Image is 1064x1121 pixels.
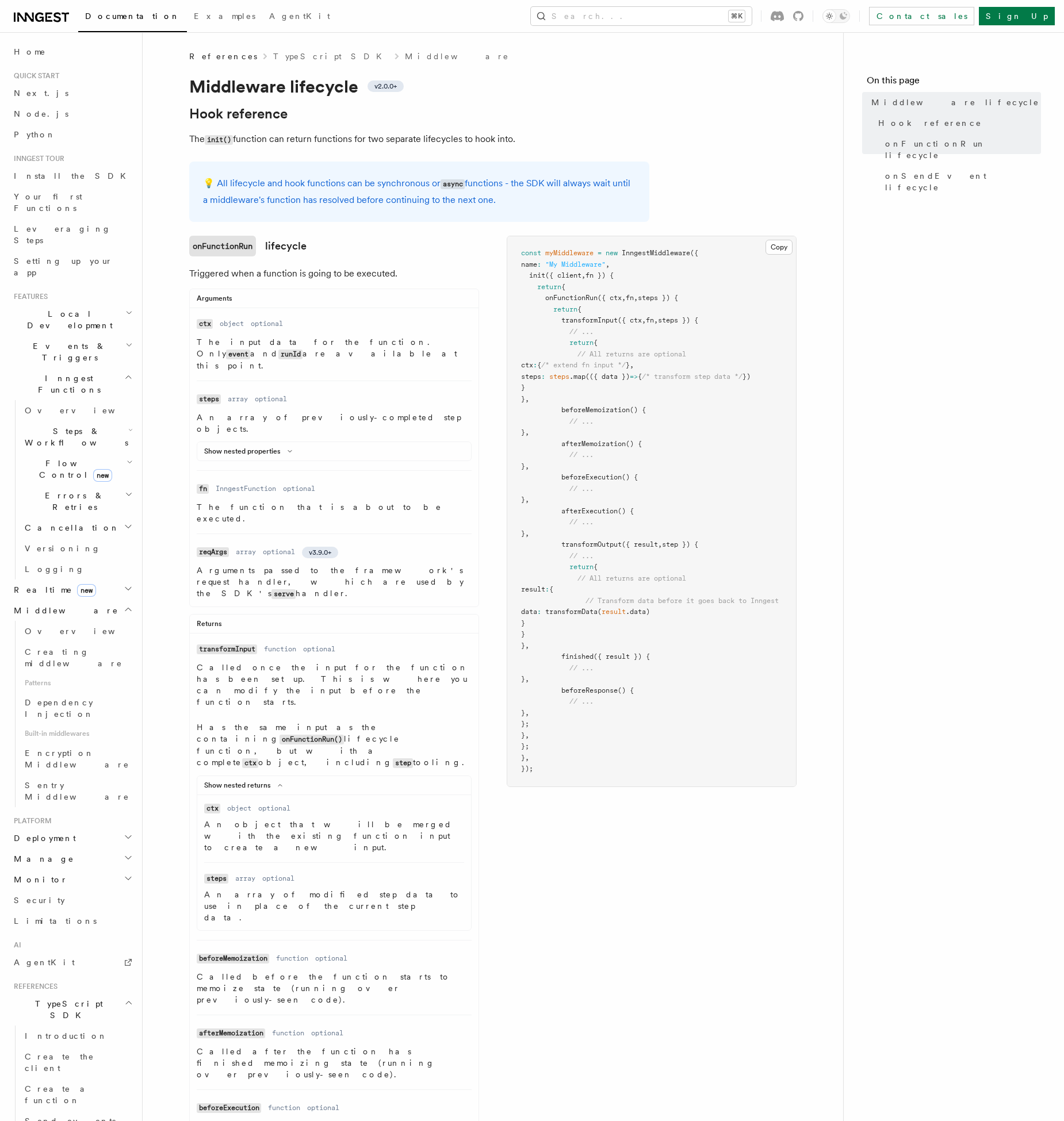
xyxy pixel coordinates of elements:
[521,630,525,638] span: }
[594,339,598,347] span: {
[9,853,74,865] span: Manage
[867,74,1041,92] h4: On this page
[585,373,630,381] span: (({ data })
[822,9,850,23] button: Toggle dark mode
[525,754,529,762] span: ,
[878,117,982,129] span: Hook reference
[14,130,56,139] span: Python
[190,619,479,634] div: Returns
[871,97,1039,108] span: Middleware lifecycle
[197,644,257,654] code: transformInput
[569,328,594,336] span: // ...
[569,373,585,381] span: .map
[228,394,248,404] dd: array
[197,971,472,1005] p: Called before the function starts to memoize state (running over previously-seen code).
[521,709,525,717] span: }
[197,1046,472,1080] p: Called after the function has finished memoizing state (running over previously-seen code).
[197,412,472,435] p: An array of previously-completed step objects.
[204,804,220,813] code: ctx
[14,916,97,926] span: Limitations
[521,260,537,268] span: name
[25,698,94,719] span: Dependency Injection
[268,1103,300,1112] dd: function
[638,373,642,381] span: {
[25,781,129,801] span: Sentry Middleware
[9,584,96,596] span: Realtime
[658,316,698,324] span: steps }) {
[729,10,745,22] kbd: ⌘K
[525,428,529,436] span: ,
[537,260,541,268] span: :
[521,361,533,369] span: ctx
[885,138,1041,161] span: onFunctionRun lifecycle
[606,249,618,257] span: new
[9,579,135,600] button: Realtimenew
[561,440,626,448] span: afterMemoization
[525,731,529,739] span: ,
[226,350,250,359] code: event
[561,473,622,481] span: beforeExecution
[549,585,553,593] span: {
[9,940,21,950] span: AI
[189,76,649,97] h1: Middleware lifecycle
[885,170,1041,193] span: onSendEvent lifecycle
[307,1103,339,1112] dd: optional
[189,266,479,282] p: Triggered when a function is going to be executed.
[25,1084,93,1105] span: Create a function
[20,621,135,642] a: Overview
[197,336,472,371] p: The input data for the function. Only and are available at this point.
[531,7,752,25] button: Search...⌘K
[216,484,276,493] dd: InngestFunction
[9,304,135,336] button: Local Development
[269,11,330,21] span: AgentKit
[9,998,124,1021] span: TypeScript SDK
[545,294,598,302] span: onFunctionRun
[25,1052,94,1073] span: Create the client
[521,395,525,403] span: }
[521,642,525,650] span: }
[9,166,135,186] a: Install the SDK
[525,675,529,683] span: ,
[622,249,690,257] span: InngestMiddleware
[9,605,118,616] span: Middleware
[569,451,594,459] span: // ...
[537,361,541,369] span: {
[272,1028,304,1038] dd: function
[9,993,135,1026] button: TypeScript SDK
[197,1028,265,1038] code: afterMemoization
[20,453,135,485] button: Flow Controlnew
[276,954,308,963] dd: function
[521,675,525,683] span: }
[14,192,82,213] span: Your first Functions
[405,51,510,62] a: Middleware
[569,697,594,705] span: // ...
[315,954,347,963] dd: optional
[545,585,549,593] span: :
[561,283,565,291] span: {
[561,507,618,515] span: afterExecution
[242,758,258,768] code: ctx
[867,92,1041,113] a: Middleware lifecycle
[25,748,129,769] span: Encryption Middleware
[569,518,594,526] span: // ...
[553,305,577,313] span: return
[9,218,135,251] a: Leveraging Steps
[521,496,525,504] span: }
[577,350,686,358] span: // All returns are optional
[204,447,297,456] button: Show nested properties
[594,563,598,571] span: {
[622,540,658,548] span: ({ result
[20,692,135,724] a: Dependency Injection
[561,540,622,548] span: transformOutput
[541,361,626,369] span: /* extend fn input */
[581,271,585,279] span: ,
[561,686,618,694] span: beforeResponse
[630,406,646,414] span: () {
[521,428,525,436] span: }
[598,294,622,302] span: ({ ctx
[602,608,626,616] span: result
[85,11,180,21] span: Documentation
[189,236,307,256] a: onFunctionRunlifecycle
[20,642,135,674] a: Creating middleware
[662,540,698,548] span: step }) {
